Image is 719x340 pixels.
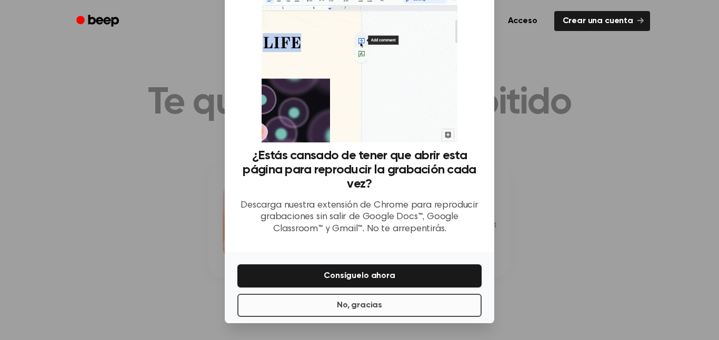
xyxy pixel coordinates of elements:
[497,9,548,33] a: Acceso
[69,11,128,32] a: Bip
[337,301,382,310] font: No, gracias
[237,294,482,317] button: No, gracias
[243,149,476,190] font: ¿Estás cansado de tener que abrir esta página para reproducir la grabación cada vez?
[508,17,537,25] font: Acceso
[237,264,482,287] button: Consíguelo ahora
[324,272,395,280] font: Consíguelo ahora
[241,201,478,234] font: Descarga nuestra extensión de Chrome para reproducir grabaciones sin salir de Google Docs™, Googl...
[563,17,633,25] font: Crear una cuenta
[554,11,650,31] a: Crear una cuenta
